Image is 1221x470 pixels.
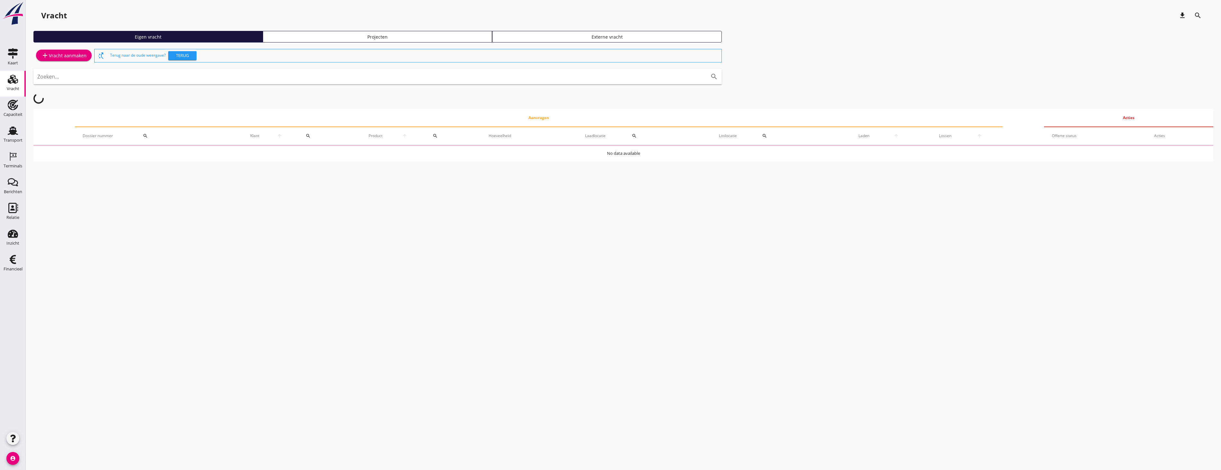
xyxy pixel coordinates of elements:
[41,52,87,59] div: Vracht aanmaken
[143,133,148,138] i: search
[926,133,964,139] span: Lossen
[585,128,703,144] div: Laadlocatie
[268,133,291,138] i: arrow_upward
[75,109,1003,127] th: Aanvragen
[266,33,489,40] div: Projecten
[33,31,263,42] a: Eigen vracht
[710,73,718,80] i: search
[168,51,197,60] button: Terug
[4,112,23,117] div: Capaciteit
[37,71,700,82] input: Zoeken...
[881,133,911,138] i: arrow_upward
[110,49,719,62] div: Terug naar de oude weergave?
[4,164,22,168] div: Terminals
[97,52,105,60] i: switch_access_shortcut
[846,133,881,139] span: Laden
[964,133,995,138] i: arrow_upward
[632,133,637,138] i: search
[263,31,492,42] a: Projecten
[1,2,24,25] img: logo-small.a267ee39.svg
[762,133,767,138] i: search
[171,52,194,59] div: Terug
[1154,133,1206,139] div: Acties
[495,33,719,40] div: Externe vracht
[4,138,23,142] div: Transport
[83,128,225,144] div: Dossier nummer
[7,87,19,91] div: Vracht
[4,267,23,271] div: Financieel
[36,50,92,61] a: Vracht aanmaken
[1052,133,1138,139] div: Offerte status
[1194,12,1202,19] i: search
[6,241,19,245] div: Inzicht
[359,133,392,139] span: Product
[41,52,49,59] i: add
[1044,109,1213,127] th: Acties
[1179,12,1186,19] i: download
[489,133,570,139] div: Hoeveelheid
[41,10,67,21] div: Vracht
[6,452,19,465] i: account_circle
[241,133,268,139] span: Klant
[719,128,831,144] div: Loslocatie
[392,133,417,138] i: arrow_upward
[306,133,311,138] i: search
[8,61,18,65] div: Kaart
[4,190,22,194] div: Berichten
[36,33,260,40] div: Eigen vracht
[492,31,721,42] a: Externe vracht
[33,146,1213,161] td: No data available
[6,215,19,220] div: Relatie
[433,133,438,138] i: search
